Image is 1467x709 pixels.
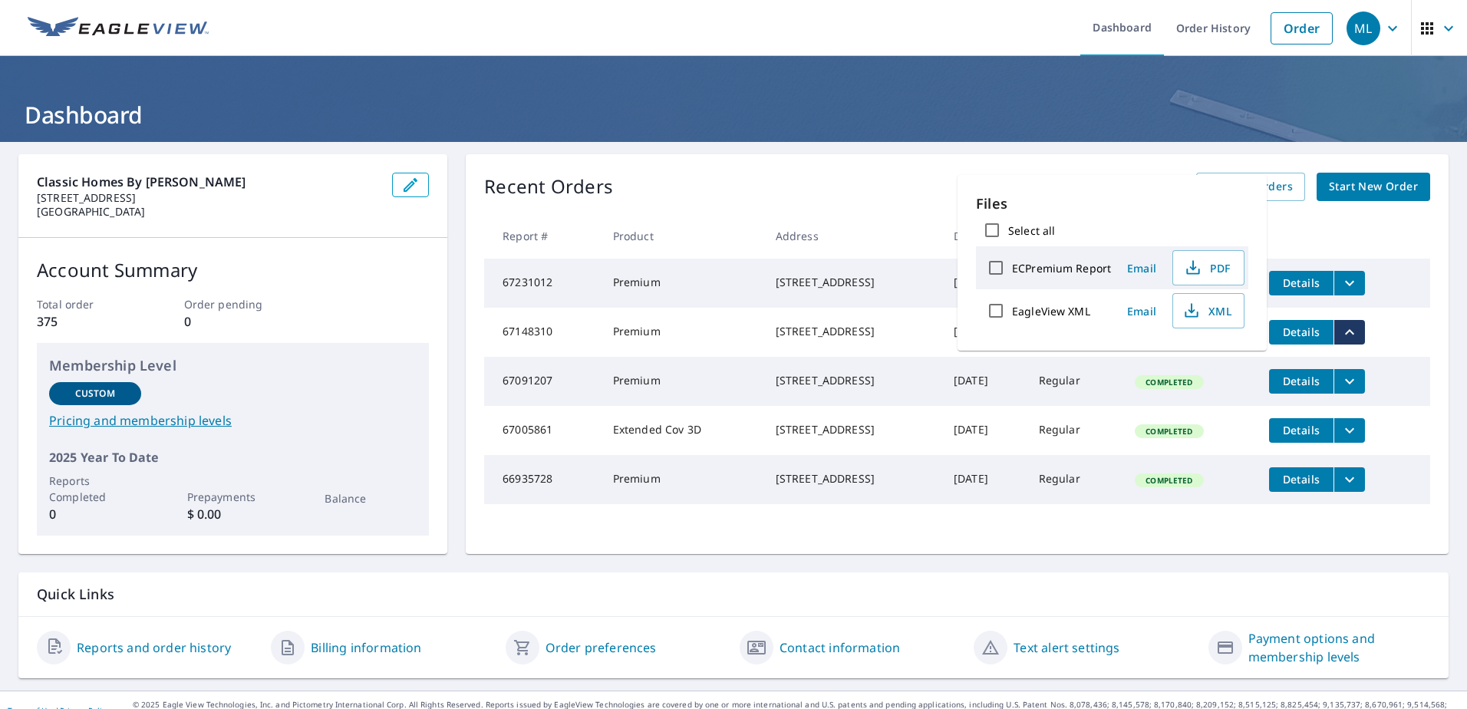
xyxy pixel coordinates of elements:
[184,296,282,312] p: Order pending
[1182,259,1231,277] span: PDF
[776,422,929,437] div: [STREET_ADDRESS]
[49,505,141,523] p: 0
[187,505,279,523] p: $ 0.00
[601,406,763,455] td: Extended Cov 3D
[484,455,600,504] td: 66935728
[1014,638,1119,657] a: Text alert settings
[941,406,1027,455] td: [DATE]
[28,17,209,40] img: EV Logo
[1269,271,1333,295] button: detailsBtn-67231012
[49,355,417,376] p: Membership Level
[1269,418,1333,443] button: detailsBtn-67005861
[77,638,231,657] a: Reports and order history
[1136,426,1202,437] span: Completed
[1196,173,1305,201] a: View All Orders
[1333,271,1365,295] button: filesDropdownBtn-67231012
[776,275,929,290] div: [STREET_ADDRESS]
[1333,369,1365,394] button: filesDropdownBtn-67091207
[763,213,941,259] th: Address
[311,638,421,657] a: Billing information
[484,259,600,308] td: 67231012
[37,205,380,219] p: [GEOGRAPHIC_DATA]
[1278,423,1324,437] span: Details
[37,296,135,312] p: Total order
[484,173,613,201] p: Recent Orders
[941,455,1027,504] td: [DATE]
[780,638,900,657] a: Contact information
[37,173,380,191] p: Classic Homes by [PERSON_NAME]
[1117,256,1166,280] button: Email
[776,471,929,486] div: [STREET_ADDRESS]
[484,308,600,357] td: 67148310
[1271,12,1333,45] a: Order
[1248,629,1430,666] a: Payment options and membership levels
[187,489,279,505] p: Prepayments
[1278,275,1324,290] span: Details
[1269,467,1333,492] button: detailsBtn-66935728
[49,411,417,430] a: Pricing and membership levels
[941,213,1027,259] th: Date
[1172,250,1244,285] button: PDF
[601,259,763,308] td: Premium
[1333,418,1365,443] button: filesDropdownBtn-67005861
[941,259,1027,308] td: [DATE]
[941,308,1027,357] td: [DATE]
[18,99,1449,130] h1: Dashboard
[776,373,929,388] div: [STREET_ADDRESS]
[1172,293,1244,328] button: XML
[37,256,429,284] p: Account Summary
[184,312,282,331] p: 0
[49,448,417,467] p: 2025 Year To Date
[484,357,600,406] td: 67091207
[1329,177,1418,196] span: Start New Order
[1008,223,1055,238] label: Select all
[37,191,380,205] p: [STREET_ADDRESS]
[37,312,135,331] p: 375
[1317,173,1430,201] a: Start New Order
[325,490,417,506] p: Balance
[1278,472,1324,486] span: Details
[1136,377,1202,387] span: Completed
[484,213,600,259] th: Report #
[1027,455,1123,504] td: Regular
[1027,357,1123,406] td: Regular
[1278,325,1324,339] span: Details
[601,213,763,259] th: Product
[776,324,929,339] div: [STREET_ADDRESS]
[546,638,657,657] a: Order preferences
[1012,261,1111,275] label: ECPremium Report
[601,357,763,406] td: Premium
[1136,475,1202,486] span: Completed
[1278,374,1324,388] span: Details
[1269,320,1333,345] button: detailsBtn-67148310
[601,308,763,357] td: Premium
[75,387,115,401] p: Custom
[1123,304,1160,318] span: Email
[49,473,141,505] p: Reports Completed
[941,357,1027,406] td: [DATE]
[1012,304,1090,318] label: EagleView XML
[601,455,763,504] td: Premium
[1027,406,1123,455] td: Regular
[37,585,1430,604] p: Quick Links
[1347,12,1380,45] div: ML
[976,193,1248,214] p: Files
[1117,299,1166,323] button: Email
[1182,302,1231,320] span: XML
[1269,369,1333,394] button: detailsBtn-67091207
[1333,320,1365,345] button: filesDropdownBtn-67148310
[484,406,600,455] td: 67005861
[1333,467,1365,492] button: filesDropdownBtn-66935728
[1123,261,1160,275] span: Email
